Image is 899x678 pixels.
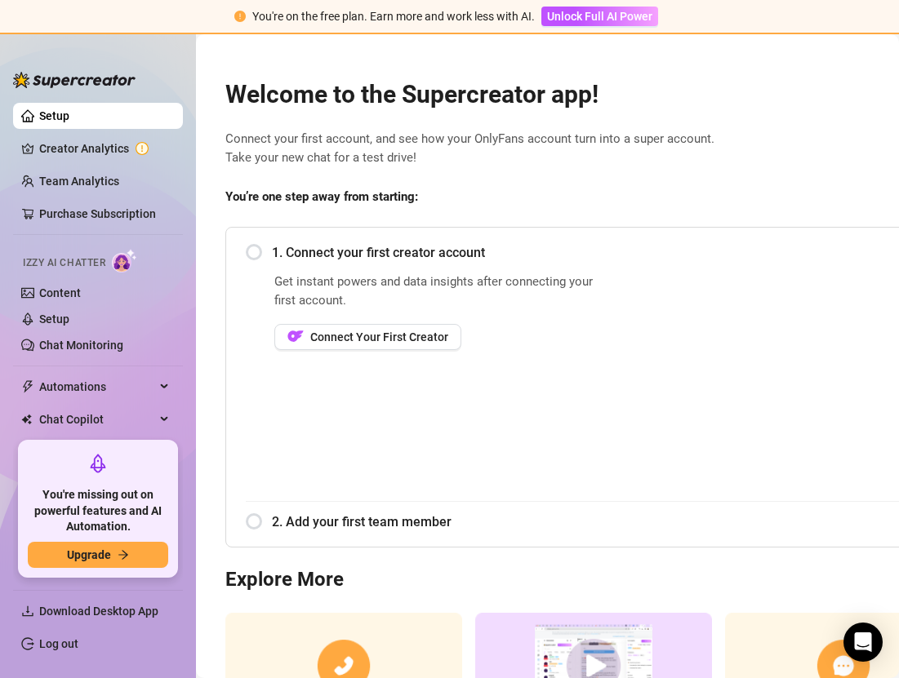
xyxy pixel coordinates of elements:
[39,286,81,299] a: Content
[112,249,137,273] img: AI Chatter
[274,324,603,350] a: OFConnect Your First Creator
[234,11,246,22] span: exclamation-circle
[23,255,105,271] span: Izzy AI Chatter
[541,10,658,23] a: Unlock Full AI Power
[88,454,108,473] span: rocket
[28,542,168,568] button: Upgradearrow-right
[28,487,168,535] span: You're missing out on powerful features and AI Automation.
[274,324,461,350] button: OFConnect Your First Creator
[39,339,123,352] a: Chat Monitoring
[39,175,119,188] a: Team Analytics
[21,380,34,393] span: thunderbolt
[39,135,170,162] a: Creator Analytics exclamation-circle
[39,605,158,618] span: Download Desktop App
[39,406,155,432] span: Chat Copilot
[13,72,136,88] img: logo-BBDzfeDw.svg
[547,10,652,23] span: Unlock Full AI Power
[39,312,69,326] a: Setup
[287,328,304,344] img: OF
[21,414,32,425] img: Chat Copilot
[843,623,883,662] div: Open Intercom Messenger
[39,201,170,227] a: Purchase Subscription
[39,109,69,122] a: Setup
[274,273,603,311] span: Get instant powers and data insights after connecting your first account.
[252,10,535,23] span: You're on the free plan. Earn more and work less with AI.
[39,637,78,650] a: Log out
[310,330,448,343] span: Connect Your First Creator
[39,374,155,400] span: Automations
[225,189,418,204] strong: You’re one step away from starting:
[541,7,658,26] button: Unlock Full AI Power
[21,605,34,618] span: download
[67,548,111,561] span: Upgrade
[118,549,129,561] span: arrow-right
